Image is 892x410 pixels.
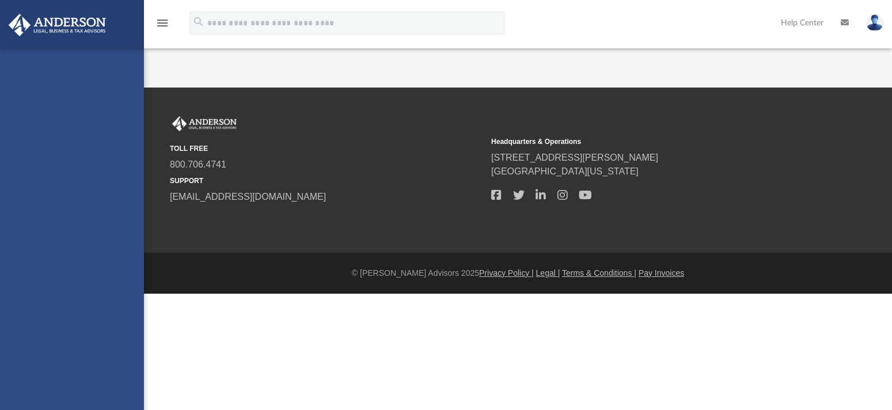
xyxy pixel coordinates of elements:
a: [STREET_ADDRESS][PERSON_NAME] [491,153,658,162]
i: search [192,16,205,28]
small: TOLL FREE [170,143,483,154]
a: Terms & Conditions | [562,268,636,278]
img: Anderson Advisors Platinum Portal [170,116,239,131]
small: SUPPORT [170,176,483,186]
a: Pay Invoices [639,268,684,278]
small: Headquarters & Operations [491,136,804,147]
a: [GEOGRAPHIC_DATA][US_STATE] [491,166,639,176]
a: 800.706.4741 [170,160,226,169]
a: Privacy Policy | [479,268,534,278]
img: User Pic [866,14,883,31]
div: © [PERSON_NAME] Advisors 2025 [144,267,892,279]
a: [EMAIL_ADDRESS][DOMAIN_NAME] [170,192,326,202]
a: Legal | [536,268,560,278]
i: menu [155,16,169,30]
img: Anderson Advisors Platinum Portal [5,14,109,36]
a: menu [155,22,169,30]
